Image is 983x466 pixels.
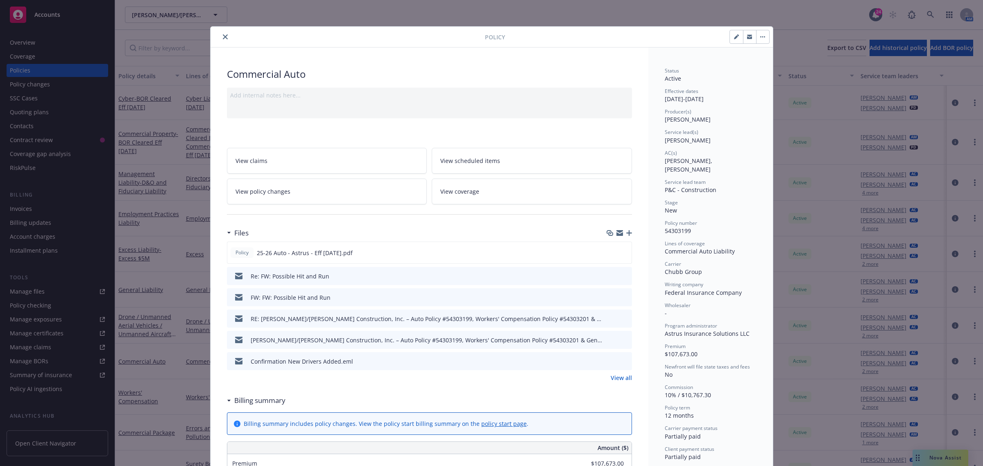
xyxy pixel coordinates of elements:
[432,148,632,174] a: View scheduled items
[665,391,711,399] span: 10% / $10,767.30
[665,432,701,440] span: Partially paid
[608,336,615,344] button: download file
[251,314,605,323] div: RE: [PERSON_NAME]/[PERSON_NAME] Construction, Inc. – Auto Policy #54303199, Workers' Compensation...
[608,249,614,257] button: download file
[257,249,353,257] span: 25-26 Auto - Astrus - Eff [DATE].pdf
[665,453,701,461] span: Partially paid
[665,404,690,411] span: Policy term
[621,272,629,281] button: preview file
[608,357,615,366] button: download file
[440,156,500,165] span: View scheduled items
[236,187,290,196] span: View policy changes
[665,186,716,194] span: P&C - Construction
[665,371,673,378] span: No
[251,272,329,281] div: Re: FW: Possible Hit and Run
[621,336,629,344] button: preview file
[227,228,249,238] div: Files
[665,179,706,185] span: Service lead team
[227,148,427,174] a: View claims
[230,91,629,100] div: Add internal notes here...
[608,272,615,281] button: download file
[244,419,528,428] div: Billing summary includes policy changes. View the policy start billing summary on the .
[665,247,757,256] div: Commercial Auto Liability
[234,395,285,406] h3: Billing summary
[432,179,632,204] a: View coverage
[611,373,632,382] a: View all
[665,75,681,82] span: Active
[234,228,249,238] h3: Files
[251,357,353,366] div: Confirmation New Drivers Added.eml
[665,412,694,419] span: 12 months
[665,149,677,156] span: AC(s)
[234,249,250,256] span: Policy
[665,281,703,288] span: Writing company
[665,309,667,317] span: -
[485,33,505,41] span: Policy
[665,240,705,247] span: Lines of coverage
[665,206,677,214] span: New
[251,336,605,344] div: [PERSON_NAME]/[PERSON_NAME] Construction, Inc. – Auto Policy #54303199, Workers' Compensation Pol...
[621,249,628,257] button: preview file
[665,88,698,95] span: Effective dates
[440,187,479,196] span: View coverage
[665,350,698,358] span: $107,673.00
[665,302,691,309] span: Wholesaler
[621,293,629,302] button: preview file
[665,425,718,432] span: Carrier payment status
[665,136,711,144] span: [PERSON_NAME]
[621,357,629,366] button: preview file
[227,67,632,81] div: Commercial Auto
[665,268,702,276] span: Chubb Group
[665,363,750,370] span: Newfront will file state taxes and fees
[665,219,697,226] span: Policy number
[236,156,267,165] span: View claims
[665,446,714,452] span: Client payment status
[227,395,285,406] div: Billing summary
[665,199,678,206] span: Stage
[665,129,698,136] span: Service lead(s)
[665,67,679,74] span: Status
[227,179,427,204] a: View policy changes
[665,157,714,173] span: [PERSON_NAME], [PERSON_NAME]
[665,108,691,115] span: Producer(s)
[665,330,750,337] span: Astrus Insurance Solutions LLC
[251,293,331,302] div: FW: FW: Possible Hit and Run
[665,322,717,329] span: Program administrator
[598,443,628,452] span: Amount ($)
[665,88,757,103] div: [DATE] - [DATE]
[220,32,230,42] button: close
[665,260,681,267] span: Carrier
[608,314,615,323] button: download file
[665,384,693,391] span: Commission
[481,420,527,428] a: policy start page
[665,289,742,296] span: Federal Insurance Company
[621,314,629,323] button: preview file
[665,227,691,235] span: 54303199
[665,115,711,123] span: [PERSON_NAME]
[608,293,615,302] button: download file
[665,343,686,350] span: Premium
